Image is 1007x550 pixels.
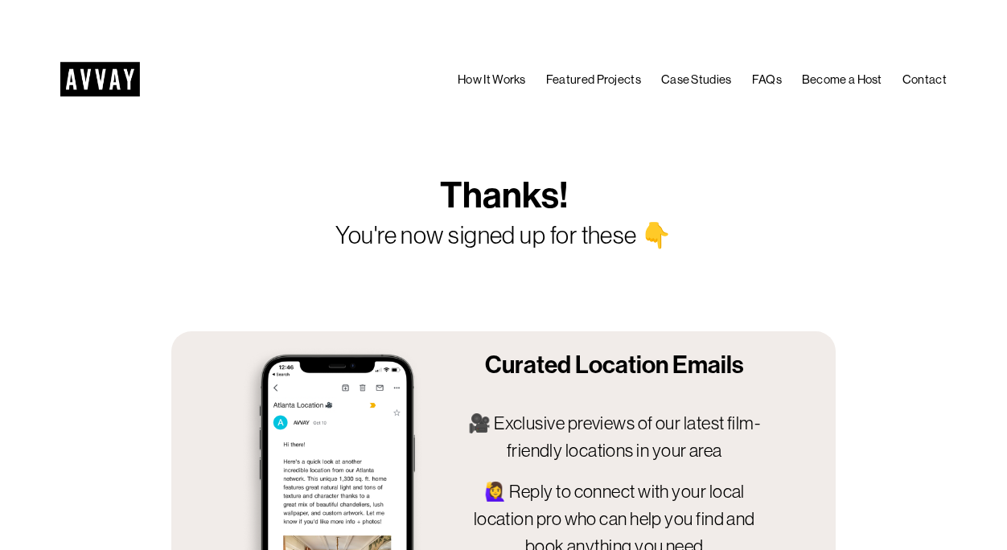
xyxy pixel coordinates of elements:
a: Featured Projects [546,69,641,89]
p: 🎥 Exclusive previews of our latest film-friendly locations in your area [467,410,762,465]
a: Case Studies [661,69,732,89]
a: FAQs [752,69,782,89]
p: You're now signed up for these 👇 [282,217,725,253]
a: Contact [902,69,947,89]
a: How It Works [458,69,526,89]
img: AVVAY - The First Nationwide Location Scouting Co. [60,62,140,96]
a: Become a Host [802,69,882,89]
h1: Thanks! [319,174,688,217]
h2: Curated Location Emails [467,351,762,381]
